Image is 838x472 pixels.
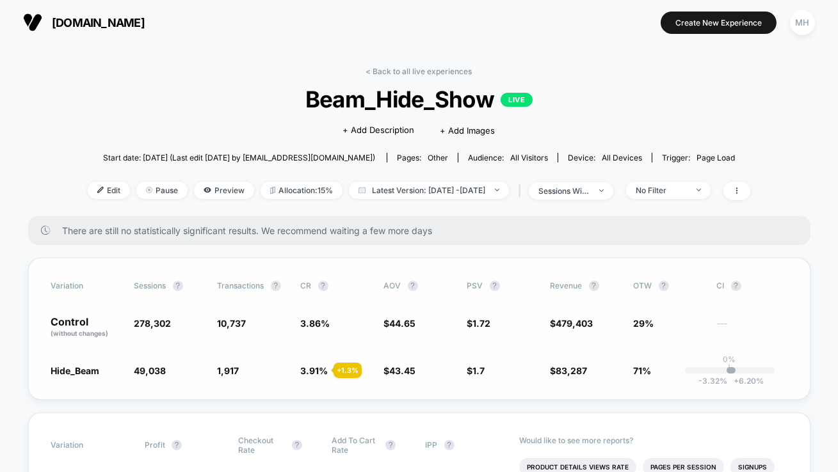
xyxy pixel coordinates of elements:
[495,189,499,191] img: end
[301,281,312,290] span: CR
[634,318,654,329] span: 29%
[634,365,652,376] span: 71%
[51,365,100,376] span: Hide_Beam
[63,225,785,236] span: There are still no statistically significant results. We recommend waiting a few more days
[662,153,735,162] div: Trigger:
[729,364,731,374] p: |
[467,318,491,329] span: $
[444,440,455,450] button: ?
[121,86,718,113] span: Beam_Hide_Show
[468,153,548,162] div: Audience:
[134,281,166,290] span: Sessions
[332,436,379,455] span: Add To Cart Rate
[366,67,472,76] a: < Back to all live experiences
[51,329,109,337] span: (without changes)
[390,318,416,329] span: 44.65
[88,182,130,199] span: Edit
[634,281,704,291] span: OTW
[51,281,122,291] span: Variation
[218,281,264,290] span: Transactions
[467,365,485,376] span: $
[515,182,529,200] span: |
[146,187,152,193] img: end
[384,318,416,329] span: $
[261,182,342,199] span: Allocation: 15%
[490,281,500,291] button: ?
[384,281,401,290] span: AOV
[556,318,593,329] span: 479,403
[727,376,764,386] span: 6.20 %
[52,16,145,29] span: [DOMAIN_NAME]
[790,10,815,35] div: MH
[734,376,739,386] span: +
[426,440,438,450] span: IPP
[134,318,172,329] span: 278,302
[97,187,104,193] img: edit
[551,365,588,376] span: $
[359,187,366,193] img: calendar
[519,436,787,445] p: Would like to see more reports?
[428,153,448,162] span: other
[538,186,590,196] div: sessions with impression
[731,281,741,291] button: ?
[408,281,418,291] button: ?
[599,189,604,192] img: end
[173,281,183,291] button: ?
[23,13,42,32] img: Visually logo
[238,436,286,455] span: Checkout Rate
[659,281,669,291] button: ?
[318,281,328,291] button: ?
[218,365,239,376] span: 1,917
[698,376,727,386] span: -3.32 %
[467,281,483,290] span: PSV
[301,318,330,329] span: 3.86 %
[19,12,149,33] button: [DOMAIN_NAME]
[301,365,328,376] span: 3.91 %
[551,318,593,329] span: $
[136,182,188,199] span: Pause
[218,318,246,329] span: 10,737
[723,354,736,364] p: 0%
[134,365,166,376] span: 49,038
[473,318,491,329] span: 1.72
[384,365,416,376] span: $
[558,153,652,162] span: Device:
[334,363,362,378] div: + 1.3 %
[103,153,375,162] span: Start date: [DATE] (Last edit [DATE] by [EMAIL_ADDRESS][DOMAIN_NAME])
[349,182,509,199] span: Latest Version: [DATE] - [DATE]
[194,182,254,199] span: Preview
[697,189,701,191] img: end
[270,187,275,194] img: rebalance
[292,440,302,450] button: ?
[172,440,182,450] button: ?
[602,153,642,162] span: all devices
[51,317,122,338] p: Control
[551,281,583,290] span: Revenue
[636,185,687,195] div: No Filter
[145,440,165,450] span: Profit
[501,93,533,107] p: LIVE
[390,365,416,376] span: 43.45
[397,153,448,162] div: Pages:
[51,436,122,455] span: Variation
[661,12,777,34] button: Create New Experience
[556,365,588,376] span: 83,287
[473,365,485,376] span: 1.7
[271,281,281,291] button: ?
[717,281,787,291] span: CI
[697,153,735,162] span: Page Load
[385,440,396,450] button: ?
[589,281,599,291] button: ?
[440,125,496,136] span: + Add Images
[786,10,819,36] button: MH
[343,124,415,137] span: + Add Description
[717,320,787,338] span: ---
[510,153,548,162] span: All Visitors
